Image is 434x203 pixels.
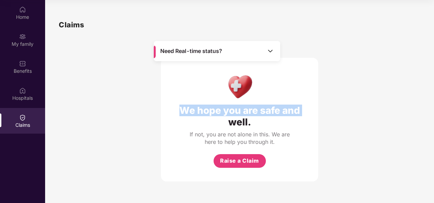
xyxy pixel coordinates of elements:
img: Toggle Icon [267,48,274,54]
img: svg+xml;base64,PHN2ZyBpZD0iQmVuZWZpdHMiIHhtbG5zPSJodHRwOi8vd3d3LnczLm9yZy8yMDAwL3N2ZyIgd2lkdGg9Ij... [19,60,26,67]
img: Health Care [225,71,255,101]
div: We hope you are safe and well. [175,105,304,128]
div: If not, you are not alone in this. We are here to help you through it. [188,131,291,146]
h1: Claims [59,19,84,30]
img: svg+xml;base64,PHN2ZyBpZD0iQ2xhaW0iIHhtbG5zPSJodHRwOi8vd3d3LnczLm9yZy8yMDAwL3N2ZyIgd2lkdGg9IjIwIi... [19,114,26,121]
span: Need Real-time status? [160,48,222,55]
img: svg+xml;base64,PHN2ZyBpZD0iSG9zcGl0YWxzIiB4bWxucz0iaHR0cDovL3d3dy53My5vcmcvMjAwMC9zdmciIHdpZHRoPS... [19,87,26,94]
button: Raise a Claim [214,154,266,168]
img: svg+xml;base64,PHN2ZyBpZD0iSG9tZSIgeG1sbnM9Imh0dHA6Ly93d3cudzMub3JnLzIwMDAvc3ZnIiB3aWR0aD0iMjAiIG... [19,6,26,13]
img: svg+xml;base64,PHN2ZyB3aWR0aD0iMjAiIGhlaWdodD0iMjAiIHZpZXdCb3g9IjAgMCAyMCAyMCIgZmlsbD0ibm9uZSIgeG... [19,33,26,40]
span: Raise a Claim [220,157,259,165]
